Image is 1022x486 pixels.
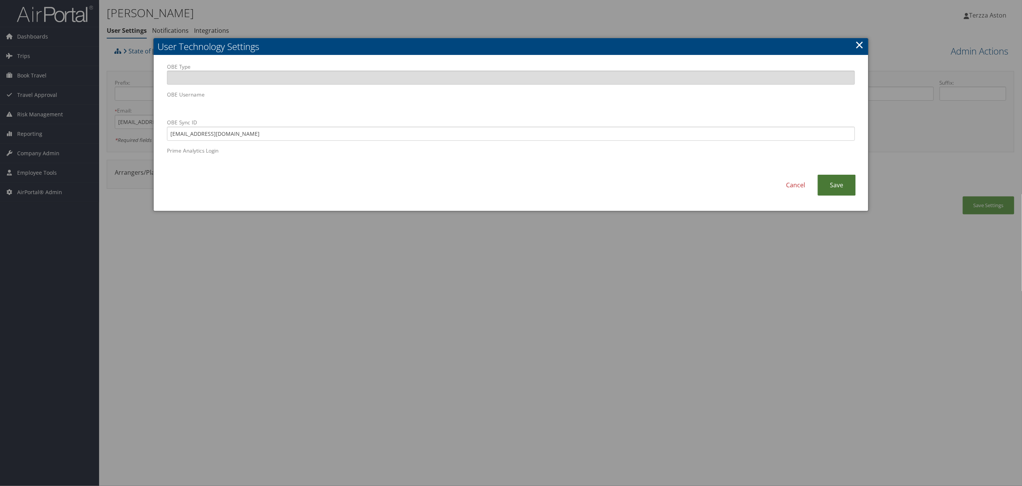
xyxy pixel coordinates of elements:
[855,37,864,52] a: Close
[818,175,856,196] a: Save
[167,91,855,113] label: OBE Username
[167,147,855,169] label: Prime Analytics Login
[167,119,855,140] label: OBE Sync ID
[167,127,855,141] input: OBE Sync ID
[774,175,818,196] a: Cancel
[167,63,855,85] label: OBE Type
[154,38,868,55] h2: User Technology Settings
[167,71,855,85] input: OBE Type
